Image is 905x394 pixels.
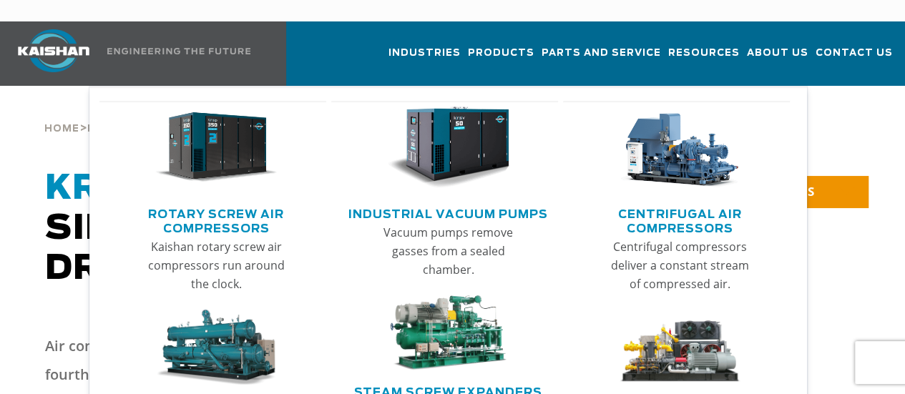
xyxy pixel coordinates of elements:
a: Industries [388,34,461,83]
img: thumb-Centrifugal-Air-Compressors [619,107,741,189]
a: Centrifugal Air Compressors [570,202,791,237]
img: thumb-Steam-Screw-Expanders [387,295,509,371]
a: Resources [668,34,740,83]
span: Single-Stage Direct Drive Compressors [45,172,491,286]
span: Products [468,45,534,61]
a: Contact Us [816,34,893,83]
span: Resources [668,45,740,61]
span: Products [87,124,154,134]
img: thumb-Rotary-Screw-Air-Compressors [155,107,278,189]
p: Centrifugal compressors deliver a constant stream of compressed air. [607,237,753,293]
span: Contact Us [816,45,893,61]
img: thumb-ORC-Power-Generators [155,310,278,385]
a: Parts and Service [542,34,661,83]
img: Engineering the future [107,48,250,54]
div: > > [44,86,377,140]
span: About Us [747,45,808,61]
span: KRSD [45,172,155,206]
a: Rotary Screw Air Compressors [107,202,327,237]
img: thumb-Rotary-Screw-Gas-Compressors [619,310,741,385]
p: Kaishan rotary screw air compressors run around the clock. [144,237,290,293]
a: Home [44,122,79,134]
a: Industrial Vacuum Pumps [348,202,548,223]
span: Industries [388,45,461,61]
a: Products [87,122,154,134]
a: Products [468,34,534,83]
span: Parts and Service [542,45,661,61]
a: About Us [747,34,808,83]
span: Home [44,124,79,134]
img: thumb-Industrial-Vacuum-Pumps [387,107,509,189]
p: Vacuum pumps remove gasses from a sealed chamber. [376,223,522,279]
